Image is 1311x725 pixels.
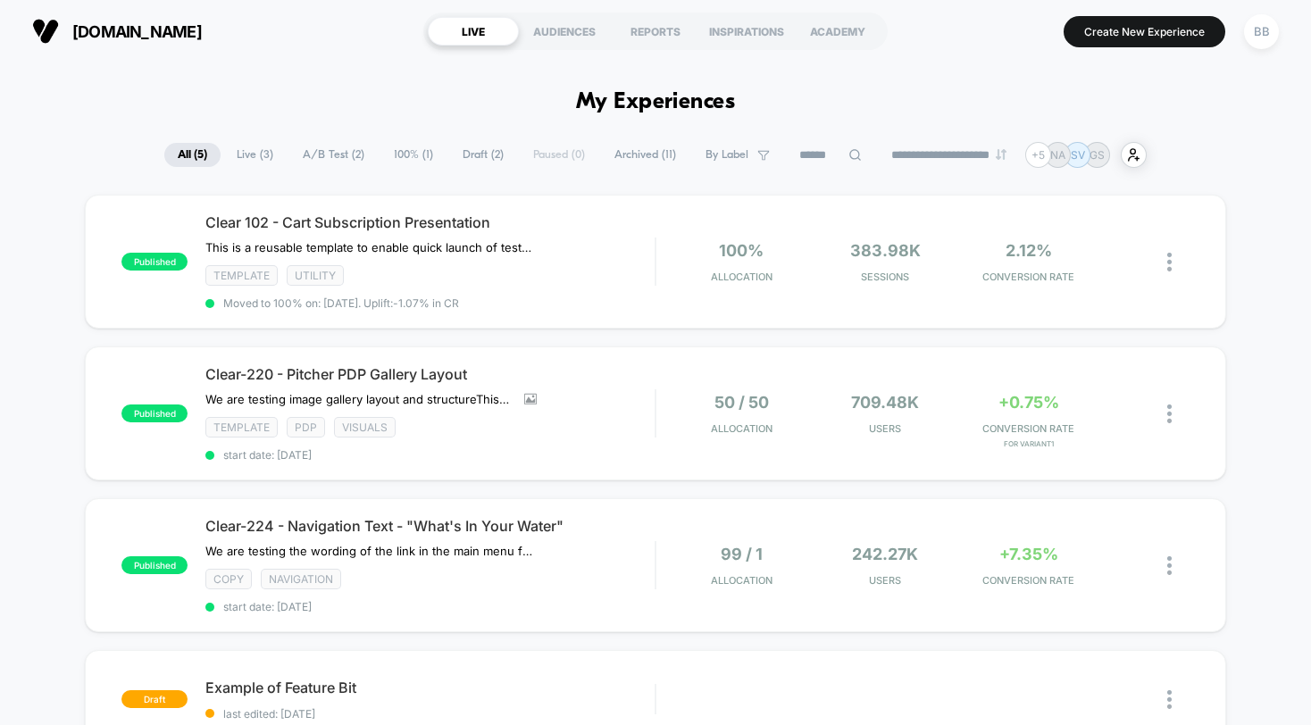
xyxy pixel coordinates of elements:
span: Users [818,574,953,587]
span: Draft ( 2 ) [449,143,517,167]
img: end [996,149,1006,160]
span: We are testing image gallery layout and structureThis Jira ticket: [URL][DOMAIN_NAME] are testing... [205,392,511,406]
span: for Variant1 [961,439,1096,448]
span: 100% [719,241,764,260]
div: REPORTS [610,17,701,46]
span: A/B Test ( 2 ) [289,143,378,167]
img: close [1167,556,1172,575]
span: Clear-220 - Pitcher PDP Gallery Layout [205,365,655,383]
span: 383.98k [850,241,921,260]
span: Clear-224 - Navigation Text - "What's In Your Water" [205,517,655,535]
span: published [121,253,188,271]
div: + 5 [1025,142,1051,168]
span: Utility [287,265,344,286]
span: copy [205,569,252,589]
div: LIVE [428,17,519,46]
span: draft [121,690,188,708]
span: +7.35% [999,545,1058,563]
span: 100% ( 1 ) [380,143,447,167]
span: start date: [DATE] [205,448,655,462]
div: ACADEMY [792,17,883,46]
h1: My Experiences [576,89,736,115]
p: SV [1071,148,1085,162]
span: CONVERSION RATE [961,422,1096,435]
span: [DOMAIN_NAME] [72,22,202,41]
span: We are testing the wording of the link in the main menu for both mobile and desktop.This Jira tic... [205,544,537,558]
span: published [121,404,188,422]
span: Users [818,422,953,435]
span: Sessions [818,271,953,283]
p: GS [1090,148,1105,162]
span: Example of Feature Bit [205,679,655,696]
span: published [121,556,188,574]
div: BB [1244,14,1279,49]
span: Visuals [334,417,396,437]
span: By Label [706,148,748,162]
button: [DOMAIN_NAME] [27,17,207,46]
span: Navigation [261,569,341,589]
img: close [1167,690,1172,709]
span: All ( 5 ) [164,143,221,167]
img: close [1167,253,1172,271]
button: BB [1239,13,1284,50]
span: CONVERSION RATE [961,574,1096,587]
span: 99 / 1 [721,545,763,563]
span: Allocation [711,422,772,435]
img: close [1167,404,1172,423]
img: Visually logo [32,18,59,45]
span: Allocation [711,271,772,283]
span: Template [205,265,278,286]
span: This is a reusable template to enable quick launch of tests that are built in the codebase instea... [205,240,537,254]
span: Clear 102 - Cart Subscription Presentation [205,213,655,231]
span: 709.48k [851,393,919,412]
span: PDP [287,417,325,437]
div: AUDIENCES [519,17,610,46]
span: Archived ( 11 ) [601,143,689,167]
span: 242.27k [852,545,918,563]
span: Moved to 100% on: [DATE] . Uplift: -1.07% in CR [223,296,459,310]
span: 50 / 50 [714,393,769,412]
span: Allocation [711,574,772,587]
span: CONVERSION RATE [961,271,1096,283]
span: Template [205,417,278,437]
span: last edited: [DATE] [205,707,655,721]
div: INSPIRATIONS [701,17,792,46]
span: +0.75% [998,393,1059,412]
p: NA [1050,148,1065,162]
span: 2.12% [1006,241,1052,260]
span: start date: [DATE] [205,600,655,613]
span: Live ( 3 ) [223,143,287,167]
button: Create New Experience [1064,16,1225,47]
